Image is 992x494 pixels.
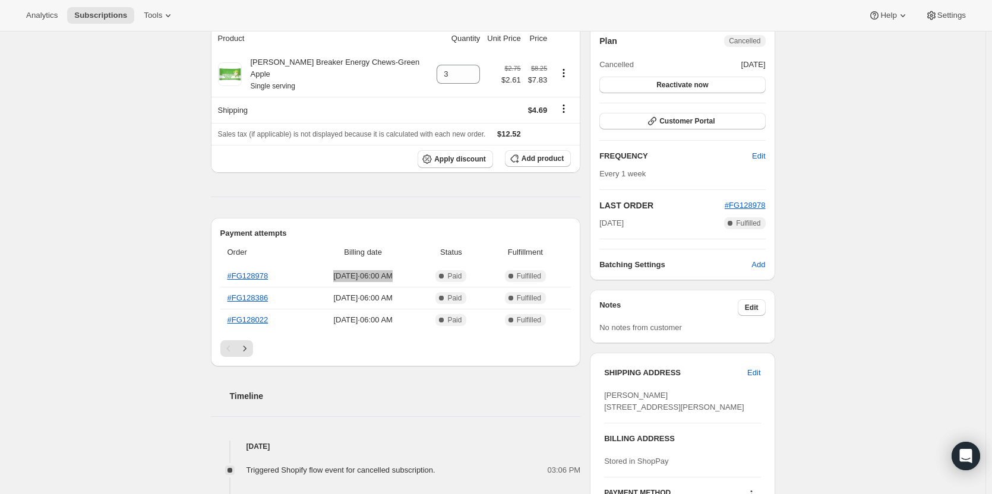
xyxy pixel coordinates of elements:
a: #FG128978 [725,201,766,210]
span: Paid [447,271,462,281]
button: Customer Portal [599,113,765,129]
span: Add product [522,154,564,163]
button: #FG128978 [725,199,766,211]
button: Apply discount [418,150,493,168]
button: Shipping actions [554,102,573,115]
nav: Pagination [220,340,571,357]
a: #FG128022 [228,315,268,324]
h6: Batching Settings [599,259,751,271]
span: Edit [745,303,759,312]
span: [DATE] · 06:00 AM [311,270,415,282]
button: Analytics [19,7,65,24]
button: Add product [505,150,571,167]
button: Add [744,255,772,274]
span: $7.83 [528,74,548,86]
button: Help [861,7,915,24]
span: Triggered Shopify flow event for cancelled subscription. [247,465,435,474]
span: Sales tax (if applicable) is not displayed because it is calculated with each new order. [218,130,486,138]
h3: Notes [599,299,738,316]
small: $8.25 [531,65,547,72]
span: Tools [144,11,162,20]
span: Help [880,11,896,20]
span: Reactivate now [656,80,708,90]
h2: Timeline [230,390,581,402]
span: Edit [747,367,760,379]
div: [PERSON_NAME] Breaker Energy Chews-Green Apple [242,56,430,92]
span: Cancelled [729,36,760,46]
span: Fulfilled [736,218,760,228]
th: Order [220,239,307,265]
span: Billing date [311,246,415,258]
span: Add [751,259,765,271]
h4: [DATE] [211,441,581,452]
div: Open Intercom Messenger [952,442,980,470]
span: [PERSON_NAME] [STREET_ADDRESS][PERSON_NAME] [604,391,744,411]
span: Edit [752,150,765,162]
th: Unit Price [484,26,524,52]
span: $12.52 [497,129,521,138]
button: Edit [738,299,766,316]
button: Edit [740,363,767,382]
h2: LAST ORDER [599,199,725,211]
h3: SHIPPING ADDRESS [604,367,747,379]
span: $4.69 [528,106,548,115]
h3: BILLING ADDRESS [604,433,760,445]
span: Status [422,246,479,258]
th: Price [525,26,551,52]
button: Settings [918,7,973,24]
span: $2.61 [501,74,521,86]
span: [DATE] [599,217,624,229]
span: Paid [447,315,462,325]
span: Every 1 week [599,169,646,178]
small: Single serving [251,82,295,90]
span: No notes from customer [599,323,682,332]
img: product img [218,62,242,86]
th: Shipping [211,97,434,123]
span: Subscriptions [74,11,127,20]
th: Product [211,26,434,52]
button: Next [236,340,253,357]
h2: FREQUENCY [599,150,752,162]
span: Analytics [26,11,58,20]
span: Paid [447,293,462,303]
span: Fulfilled [517,293,541,303]
span: Settings [937,11,966,20]
button: Tools [137,7,181,24]
span: Cancelled [599,59,634,71]
span: Customer Portal [659,116,715,126]
th: Quantity [433,26,484,52]
button: Subscriptions [67,7,134,24]
button: Product actions [554,66,573,80]
a: #FG128978 [228,271,268,280]
small: $2.75 [505,65,521,72]
h2: Payment attempts [220,227,571,239]
span: Stored in ShopPay [604,457,668,465]
span: [DATE] [741,59,766,71]
button: Reactivate now [599,77,765,93]
span: Fulfillment [487,246,564,258]
span: [DATE] · 06:00 AM [311,314,415,326]
span: Fulfilled [517,315,541,325]
span: 03:06 PM [548,464,581,476]
h2: Plan [599,35,617,47]
span: Fulfilled [517,271,541,281]
span: [DATE] · 06:00 AM [311,292,415,304]
button: Edit [745,147,772,166]
span: Apply discount [434,154,486,164]
a: #FG128386 [228,293,268,302]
